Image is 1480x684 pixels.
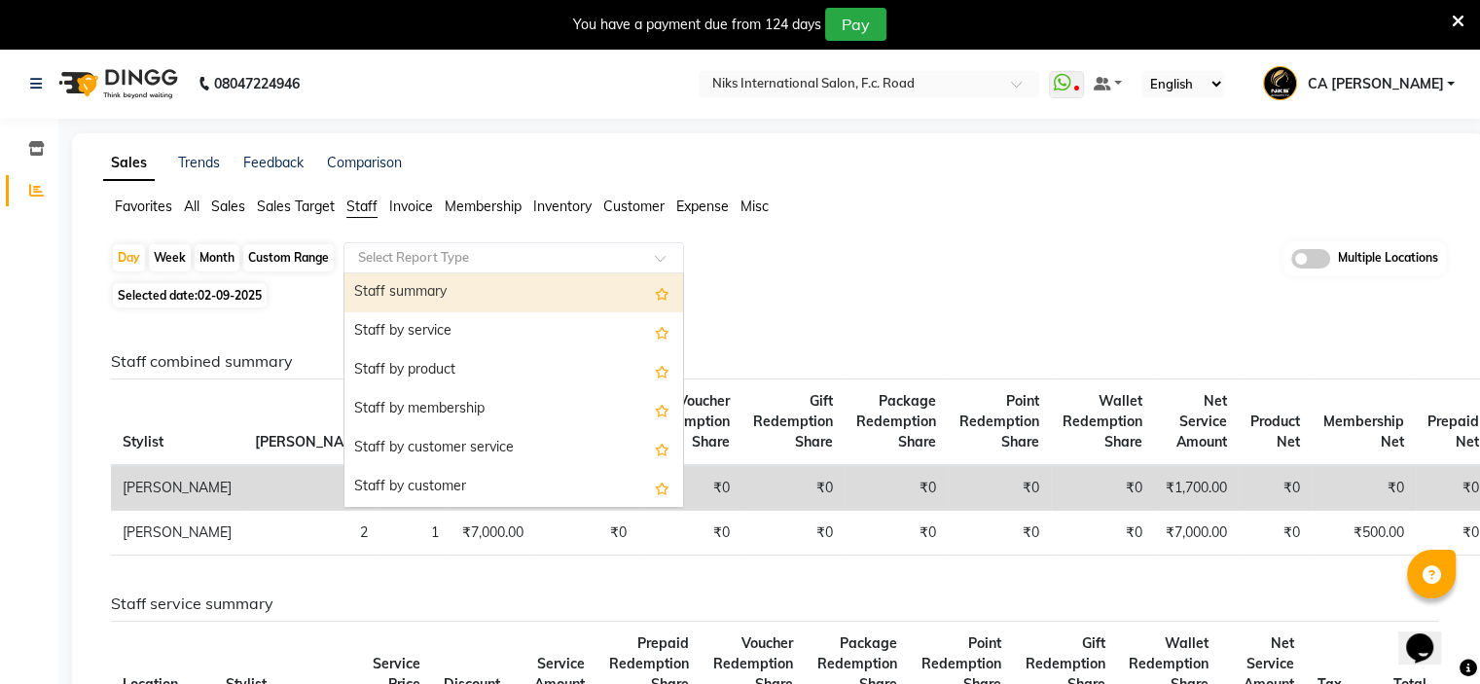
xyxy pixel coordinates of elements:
span: Product Net [1250,413,1300,450]
td: ₹0 [638,511,741,556]
img: logo [50,56,183,111]
iframe: chat widget [1398,606,1461,665]
div: Staff summary [344,273,683,312]
span: Add this report to Favorites List [655,359,669,382]
td: 2 [243,511,379,556]
span: Multiple Locations [1338,249,1438,269]
h6: Staff combined summary [111,352,1438,371]
span: Add this report to Favorites List [655,398,669,421]
span: Add this report to Favorites List [655,281,669,305]
span: [PERSON_NAME] [255,433,368,450]
span: Selected date: [113,283,267,307]
span: Favorites [115,198,172,215]
td: ₹0 [535,511,638,556]
td: ₹0 [741,465,845,511]
td: ₹1,700.00 [1154,465,1239,511]
div: You have a payment due from 124 days [573,15,821,35]
td: ₹0 [845,465,948,511]
div: Custom Range [243,244,334,271]
img: CA Devkar [1263,66,1297,100]
div: Staff by customer [344,468,683,507]
span: Membership [445,198,522,215]
td: 1 [379,511,451,556]
span: Membership Net [1323,413,1404,450]
td: ₹0 [1051,511,1154,556]
td: ₹0 [1239,465,1312,511]
div: Month [195,244,239,271]
span: CA [PERSON_NAME] [1307,74,1443,94]
span: Misc [740,198,769,215]
td: ₹0 [741,511,845,556]
span: 02-09-2025 [198,288,262,303]
span: Voucher Redemption Share [650,392,730,450]
span: Add this report to Favorites List [655,320,669,343]
span: Package Redemption Share [856,392,936,450]
span: Net Service Amount [1176,392,1227,450]
a: Feedback [243,154,304,171]
div: Week [149,244,191,271]
td: ₹0 [1312,465,1416,511]
h6: Staff service summary [111,594,1438,613]
td: ₹0 [1051,465,1154,511]
span: Add this report to Favorites List [655,476,669,499]
span: Add this report to Favorites List [655,437,669,460]
span: Sales Target [257,198,335,215]
td: ₹0 [638,465,741,511]
div: Staff by customer service [344,429,683,468]
a: Sales [103,146,155,181]
span: Inventory [533,198,592,215]
a: Comparison [327,154,402,171]
td: 1 [243,465,379,511]
button: Pay [825,8,886,41]
span: Point Redemption Share [959,392,1039,450]
span: Sales [211,198,245,215]
td: ₹500.00 [1312,511,1416,556]
span: All [184,198,199,215]
td: ₹0 [948,465,1051,511]
span: Wallet Redemption Share [1063,392,1142,450]
td: [PERSON_NAME] [111,511,243,556]
span: Customer [603,198,665,215]
td: [PERSON_NAME] [111,465,243,511]
span: Stylist [123,433,163,450]
td: ₹7,000.00 [451,511,535,556]
span: Gift Redemption Share [753,392,833,450]
span: Invoice [389,198,433,215]
div: Staff by product [344,351,683,390]
td: ₹7,000.00 [1154,511,1239,556]
div: Staff by membership [344,390,683,429]
td: ₹0 [845,511,948,556]
div: Staff by service [344,312,683,351]
td: ₹0 [948,511,1051,556]
ng-dropdown-panel: Options list [343,272,684,508]
div: Day [113,244,145,271]
span: Staff [346,198,378,215]
td: ₹0 [1239,511,1312,556]
span: Prepaid Net [1427,413,1479,450]
span: Expense [676,198,729,215]
a: Trends [178,154,220,171]
b: 08047224946 [214,56,300,111]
